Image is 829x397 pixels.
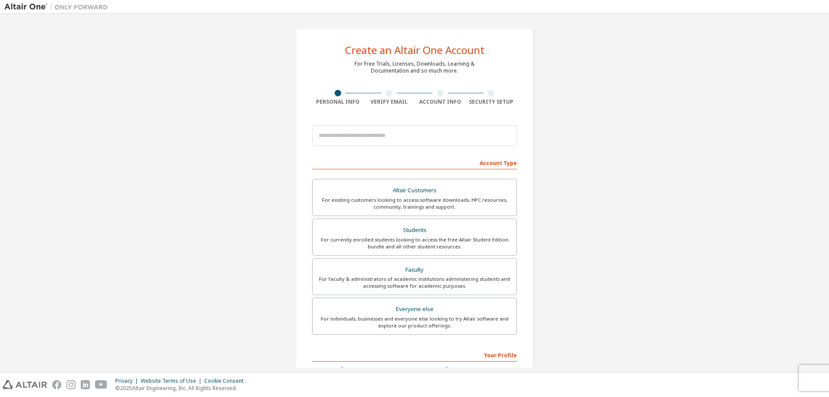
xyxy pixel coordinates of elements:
div: For currently enrolled students looking to access the free Altair Student Edition bundle and all ... [318,236,511,250]
div: Website Terms of Use [141,378,204,384]
img: linkedin.svg [81,380,90,389]
div: For faculty & administrators of academic institutions administering students and accessing softwa... [318,276,511,289]
div: Security Setup [466,98,517,105]
img: Altair One [4,3,112,11]
div: Students [318,224,511,236]
img: facebook.svg [52,380,61,389]
div: Personal Info [312,98,364,105]
div: Account Info [414,98,466,105]
img: instagram.svg [66,380,76,389]
div: Altair Customers [318,184,511,197]
div: Create an Altair One Account [345,45,484,55]
label: First Name [312,366,412,373]
div: Your Profile [312,348,517,362]
div: For Free Trials, Licenses, Downloads, Learning & Documentation and so much more. [354,60,475,74]
img: altair_logo.svg [3,380,47,389]
label: Last Name [417,366,517,373]
div: Verify Email [364,98,415,105]
div: Privacy [115,378,141,384]
div: Faculty [318,264,511,276]
div: For existing customers looking to access software downloads, HPC resources, community, trainings ... [318,197,511,210]
div: Everyone else [318,303,511,315]
div: Cookie Consent [204,378,249,384]
div: Account Type [312,156,517,169]
p: © 2025 Altair Engineering, Inc. All Rights Reserved. [115,384,249,392]
img: youtube.svg [95,380,108,389]
div: For individuals, businesses and everyone else looking to try Altair software and explore our prod... [318,315,511,329]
